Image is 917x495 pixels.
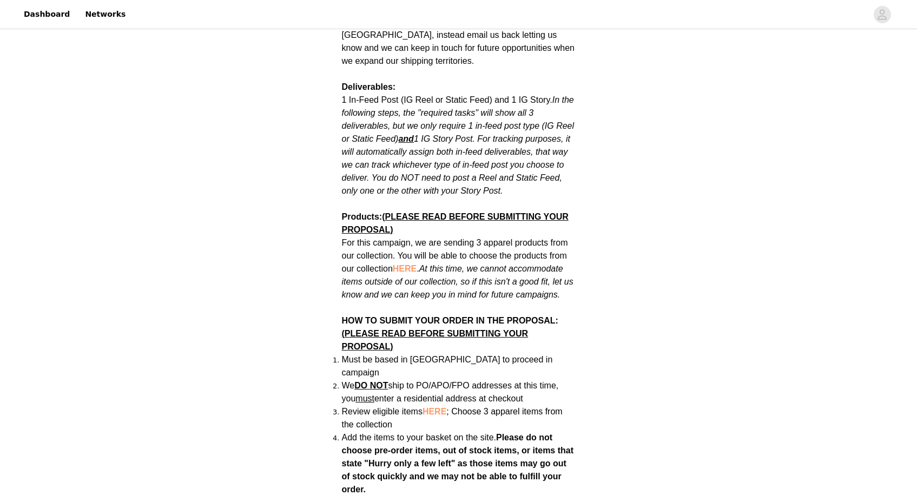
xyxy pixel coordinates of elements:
a: Dashboard [17,2,76,27]
span: Add the items to your basket on the site. [342,433,497,442]
strong: DO NOT [354,381,388,390]
span: Review eligible items [342,407,563,429]
a: HERE [423,407,446,416]
span: (PLEASE READ BEFORE SUBMITTING YOUR PROPOSAL) [342,212,569,234]
span: We ship to PO/APO/FPO addresses at this time, you enter a residential address at checkout [342,381,559,403]
em: In the following steps, the "required tasks" will show all 3 deliverables, but we only require 1 ... [342,95,575,195]
span: ; Choose 3 apparel items from the collection [342,407,563,429]
strong: and [398,134,413,143]
span: must [355,394,374,403]
strong: HOW TO SUBMIT YOUR ORDER IN THE PROPOSAL: [342,316,558,351]
span: Must be based in [GEOGRAPHIC_DATA] to proceed in campaign [342,355,553,377]
a: HERE [393,264,417,273]
span: 1 In-Feed Post (IG Reel or Static Feed) and 1 IG Story. [342,95,575,195]
a: Networks [78,2,132,27]
strong: Please do not choose pre-order items, out of stock items, or items that state "Hurry only a few l... [342,433,574,494]
span: (PLEASE READ BEFORE SUBMITTING YOUR PROPOSAL) [342,329,529,351]
div: avatar [877,6,887,23]
span: For this campaign, we are sending 3 apparel products from our collection. You will be able to cho... [342,238,573,299]
strong: Products: [342,212,569,234]
em: At this time, we cannot accommodate items outside of our collection, so if this isn't a good fit,... [342,264,573,299]
strong: Deliverables: [342,82,396,91]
